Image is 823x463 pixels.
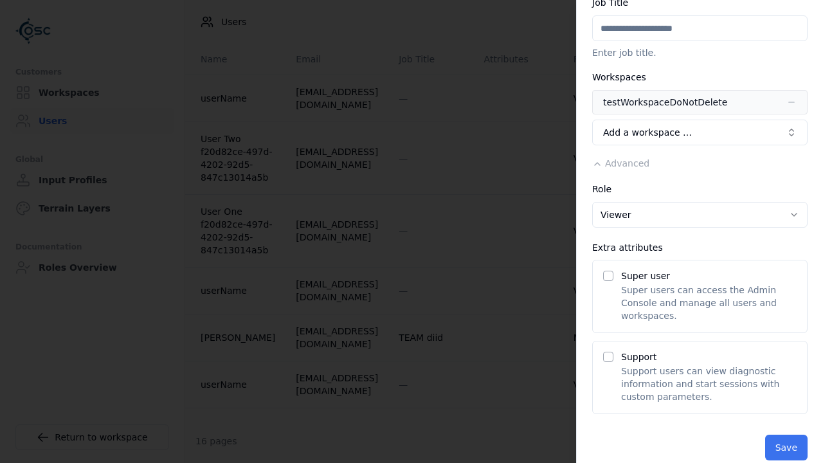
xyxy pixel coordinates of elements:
[765,435,808,460] button: Save
[592,72,646,82] label: Workspaces
[603,126,692,139] span: Add a workspace …
[621,284,797,322] p: Super users can access the Admin Console and manage all users and workspaces.
[621,271,670,281] label: Super user
[621,365,797,403] p: Support users can view diagnostic information and start sessions with custom parameters.
[621,352,656,362] label: Support
[592,46,808,59] p: Enter job title.
[592,184,611,194] label: Role
[603,96,727,109] div: testWorkspaceDoNotDelete
[592,157,649,170] button: Advanced
[592,243,808,252] div: Extra attributes
[605,158,649,168] span: Advanced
